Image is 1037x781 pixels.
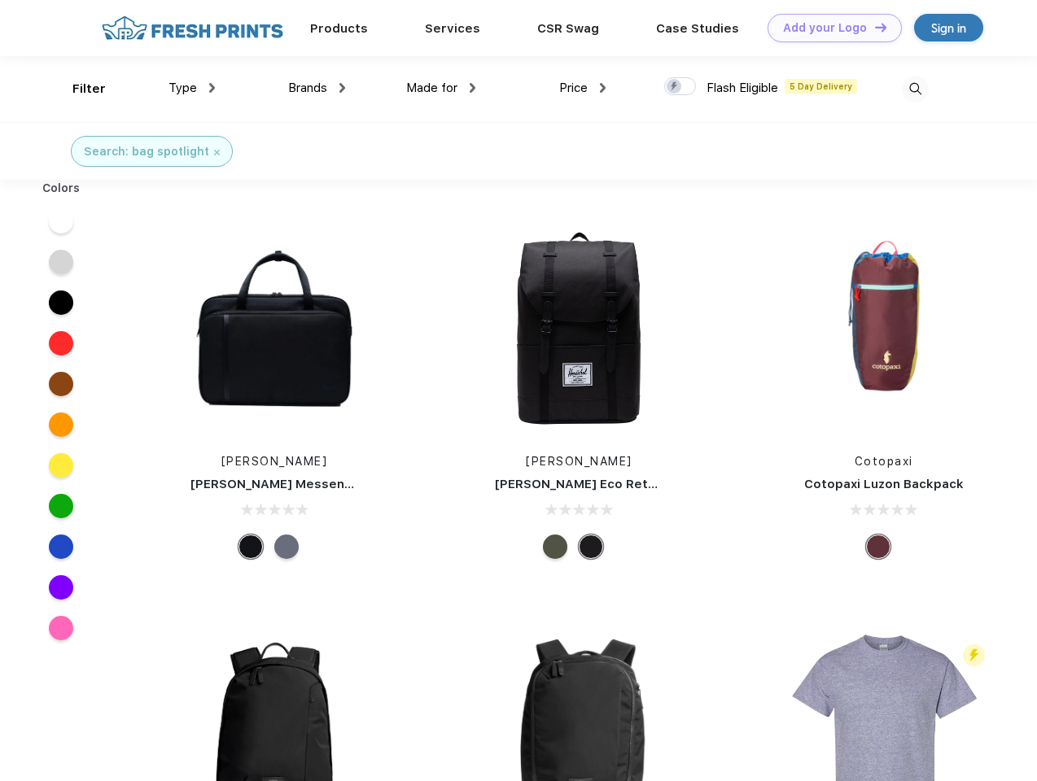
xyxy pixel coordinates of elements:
div: Raven Crosshatch [274,534,299,559]
div: Black [238,534,263,559]
a: Cotopaxi [855,455,913,468]
a: [PERSON_NAME] [526,455,632,468]
img: dropdown.png [209,83,215,93]
div: Black [579,534,603,559]
a: Sign in [914,14,983,41]
img: desktop_search.svg [902,76,929,103]
div: Surprise [866,534,890,559]
span: Made for [406,81,457,95]
span: Flash Eligible [707,81,778,95]
span: Type [168,81,197,95]
div: Search: bag spotlight [84,143,209,160]
img: func=resize&h=266 [776,220,992,437]
a: [PERSON_NAME] Eco Retreat 15" Computer Backpack [495,477,828,491]
img: filter_cancel.svg [214,150,220,155]
div: Filter [72,80,106,98]
img: dropdown.png [470,83,475,93]
img: func=resize&h=266 [166,220,383,437]
div: Sign in [931,19,966,37]
span: Price [559,81,588,95]
div: Add your Logo [783,21,867,35]
img: DT [875,23,886,32]
div: Forest [543,534,567,559]
a: Products [310,21,368,36]
a: [PERSON_NAME] Messenger [190,477,366,491]
img: flash_active_toggle.svg [963,644,985,666]
span: 5 Day Delivery [785,79,857,94]
span: Brands [288,81,327,95]
div: Colors [30,180,93,197]
img: dropdown.png [600,83,606,93]
img: func=resize&h=266 [470,220,687,437]
img: dropdown.png [339,83,345,93]
a: [PERSON_NAME] [221,455,328,468]
a: Cotopaxi Luzon Backpack [804,477,964,491]
img: fo%20logo%202.webp [97,14,288,42]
